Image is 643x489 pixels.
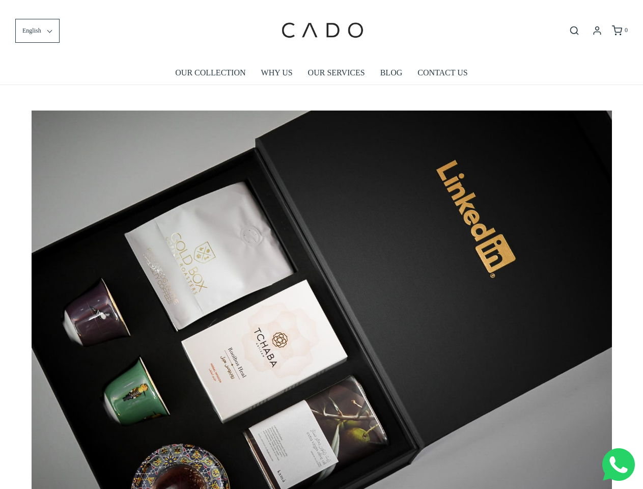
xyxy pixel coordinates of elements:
a: WHY US [261,61,293,85]
img: cadogifting [278,8,365,53]
button: English [15,19,60,43]
a: OUR SERVICES [308,61,365,85]
span: English [22,26,41,36]
span: 0 [625,26,628,34]
img: Whatsapp [602,448,635,481]
a: OUR COLLECTION [175,61,245,85]
a: CONTACT US [417,61,467,85]
span: Company name [290,43,341,51]
button: Open search bar [565,25,583,36]
a: BLOG [380,61,403,85]
span: Last name [290,1,323,9]
a: 0 [611,25,628,36]
span: Number of gifts [290,85,339,93]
